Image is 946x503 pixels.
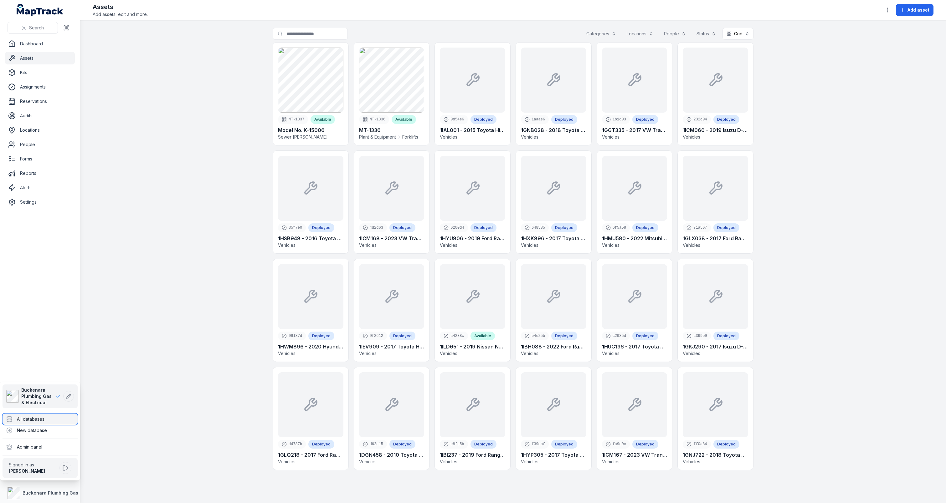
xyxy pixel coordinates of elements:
span: Buckenara Plumbing Gas & Electrical [21,387,56,406]
div: All databases [3,414,78,425]
strong: [PERSON_NAME] [9,468,45,474]
span: Signed in as [9,462,57,468]
div: New database [3,425,78,436]
strong: Buckenara Plumbing Gas & Electrical [23,490,105,495]
div: Admin panel [3,441,78,453]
